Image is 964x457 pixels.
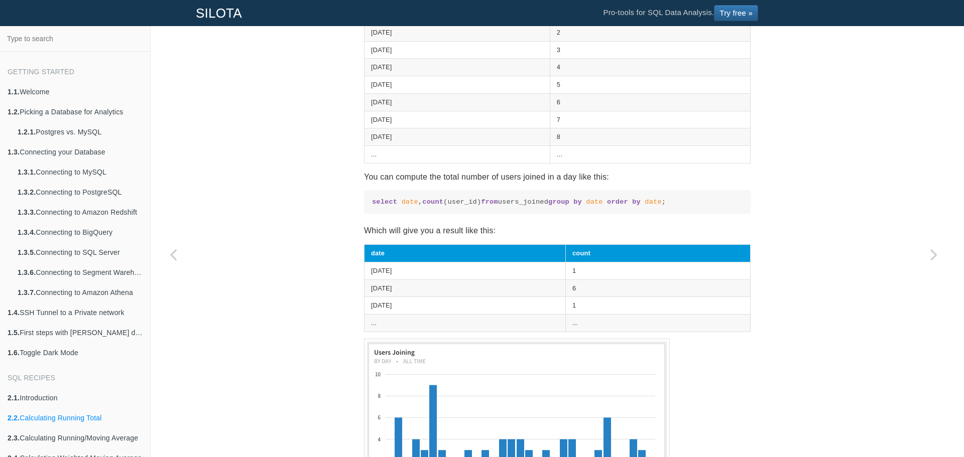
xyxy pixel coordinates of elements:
[10,182,150,202] a: 1.3.2.Connecting to PostgreSQL
[10,242,150,262] a: 1.3.5.Connecting to SQL Server
[188,1,250,26] a: SILOTA
[364,170,751,184] p: You can compute the total number of users joined in a day like this:
[550,76,750,94] td: 5
[607,198,628,206] span: order
[8,349,20,357] b: 1.6.
[18,128,36,136] b: 1.2.1.
[550,128,750,146] td: 8
[3,29,147,48] input: Type to search
[550,146,750,164] td: ...
[566,262,751,279] td: 1
[8,414,20,422] b: 2.2.
[8,394,20,402] b: 2.1.
[372,197,743,207] code: , (user_id) users_joined ;
[18,208,36,216] b: 1.3.3.
[10,122,150,142] a: 1.2.1.Postgres vs. MySQL
[10,162,150,182] a: 1.3.1.Connecting to MySQL
[550,59,750,76] td: 4
[8,108,20,116] b: 1.2.
[365,279,566,297] td: [DATE]
[632,198,641,206] span: by
[550,93,750,111] td: 6
[10,222,150,242] a: 1.3.4.Connecting to BigQuery
[364,224,751,237] p: Which will give you a result like this:
[365,93,550,111] td: [DATE]
[566,315,751,332] td: ...
[365,24,550,41] td: [DATE]
[573,198,582,206] span: by
[18,288,36,296] b: 1.3.7.
[365,41,550,59] td: [DATE]
[714,5,758,21] a: Try free »
[422,198,443,206] span: count
[566,297,751,315] td: 1
[10,282,150,302] a: 1.3.7.Connecting to Amazon Athena
[8,434,20,442] b: 2.3.
[8,148,20,156] b: 1.3.
[550,111,750,128] td: 7
[365,111,550,128] td: [DATE]
[18,168,36,176] b: 1.3.1.
[365,146,550,164] td: ...
[365,76,550,94] td: [DATE]
[481,198,498,206] span: from
[8,309,20,317] b: 1.4.
[18,228,36,236] b: 1.3.4.
[566,245,751,262] th: count
[151,51,196,457] a: Previous page: Introduction
[365,297,566,315] td: [DATE]
[8,329,20,337] b: 1.5.
[365,128,550,146] td: [DATE]
[372,198,397,206] span: select
[18,248,36,256] b: 1.3.5.
[550,24,750,41] td: 2
[402,198,418,206] span: date
[550,41,750,59] td: 3
[10,262,150,282] a: 1.3.6.Connecting to Segment Warehouse
[18,268,36,276] b: 1.3.6.
[911,51,956,457] a: Next page: Calculating Running/Moving Average
[566,279,751,297] td: 6
[365,59,550,76] td: [DATE]
[586,198,602,206] span: date
[365,315,566,332] td: ...
[593,1,768,26] li: Pro-tools for SQL Data Analysis.
[645,198,661,206] span: date
[365,262,566,279] td: [DATE]
[18,188,36,196] b: 1.3.2.
[8,88,20,96] b: 1.1.
[548,198,569,206] span: group
[365,245,566,262] th: date
[10,202,150,222] a: 1.3.3.Connecting to Amazon Redshift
